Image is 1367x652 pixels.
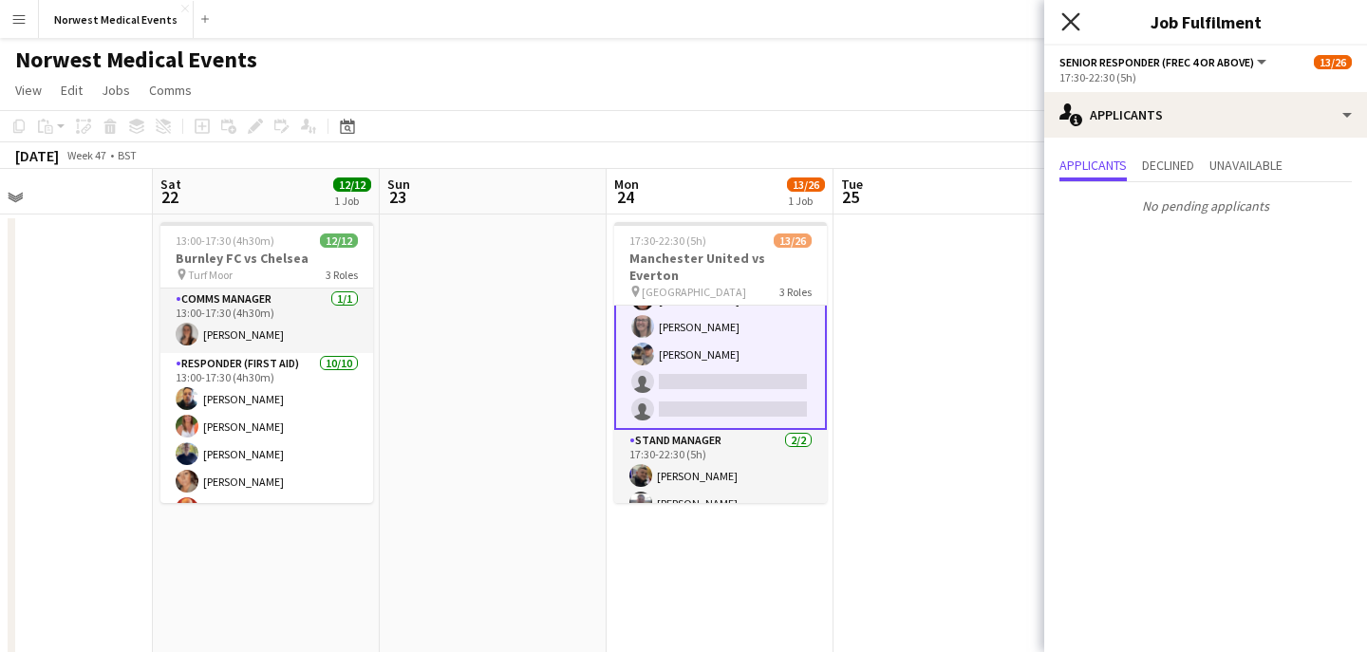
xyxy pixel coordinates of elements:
a: Comms [141,78,199,102]
span: Turf Moor [188,268,233,282]
span: Week 47 [63,148,110,162]
span: Edit [61,82,83,99]
div: Applicants [1044,92,1367,138]
button: Norwest Medical Events [39,1,194,38]
span: View [15,82,42,99]
span: Jobs [102,82,130,99]
span: Declined [1142,158,1194,172]
span: 3 Roles [326,268,358,282]
h3: Manchester United vs Everton [614,250,827,284]
app-card-role: Senior Responder (FREC 4 or Above)1A3/517:30-22:30 (5h)[PERSON_NAME][PERSON_NAME][PERSON_NAME] [614,251,827,430]
span: 25 [838,186,863,208]
div: 1 Job [334,194,370,208]
span: Sat [160,176,181,193]
a: Jobs [94,78,138,102]
button: Senior Responder (FREC 4 or Above) [1059,55,1269,69]
span: Senior Responder (FREC 4 or Above) [1059,55,1254,69]
span: 13/26 [774,233,812,248]
a: View [8,78,49,102]
app-job-card: 17:30-22:30 (5h)13/26Manchester United vs Everton [GEOGRAPHIC_DATA]3 Roles Senior Responder (FREC... [614,222,827,503]
app-card-role: Stand Manager2/217:30-22:30 (5h)[PERSON_NAME][PERSON_NAME] [614,430,827,522]
span: 13/26 [787,177,825,192]
span: 12/12 [333,177,371,192]
h1: Norwest Medical Events [15,46,257,74]
div: [DATE] [15,146,59,165]
span: Applicants [1059,158,1127,172]
div: BST [118,148,137,162]
app-job-card: 13:00-17:30 (4h30m)12/12Burnley FC vs Chelsea Turf Moor3 RolesComms Manager1/113:00-17:30 (4h30m)... [160,222,373,503]
div: 1 Job [788,194,824,208]
div: 17:30-22:30 (5h) [1059,70,1352,84]
span: 17:30-22:30 (5h) [629,233,706,248]
span: [GEOGRAPHIC_DATA] [642,285,746,299]
span: 22 [158,186,181,208]
span: 13/26 [1314,55,1352,69]
span: Comms [149,82,192,99]
h3: Job Fulfilment [1044,9,1367,34]
span: 3 Roles [779,285,812,299]
span: Tue [841,176,863,193]
span: 24 [611,186,639,208]
app-card-role: Comms Manager1/113:00-17:30 (4h30m)[PERSON_NAME] [160,289,373,353]
a: Edit [53,78,90,102]
span: 12/12 [320,233,358,248]
span: Mon [614,176,639,193]
span: Sun [387,176,410,193]
span: Unavailable [1209,158,1283,172]
span: 23 [384,186,410,208]
span: 13:00-17:30 (4h30m) [176,233,274,248]
p: No pending applicants [1044,190,1367,222]
h3: Burnley FC vs Chelsea [160,250,373,267]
